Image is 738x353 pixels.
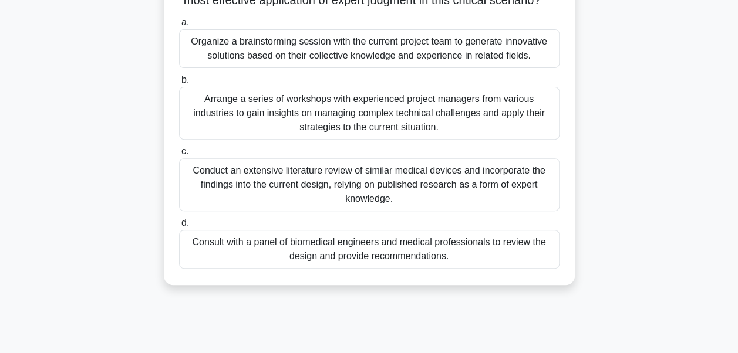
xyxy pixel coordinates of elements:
[179,230,560,269] div: Consult with a panel of biomedical engineers and medical professionals to review the design and p...
[181,74,189,84] span: b.
[179,158,560,211] div: Conduct an extensive literature review of similar medical devices and incorporate the findings in...
[179,29,560,68] div: Organize a brainstorming session with the current project team to generate innovative solutions b...
[181,17,189,27] span: a.
[181,218,189,228] span: d.
[179,87,560,140] div: Arrange a series of workshops with experienced project managers from various industries to gain i...
[181,146,188,156] span: c.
